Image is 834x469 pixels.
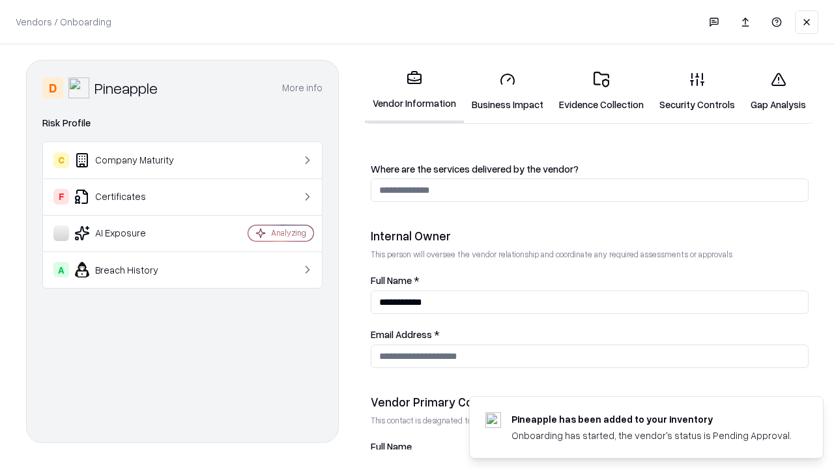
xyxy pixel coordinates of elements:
[282,76,323,100] button: More info
[464,61,551,122] a: Business Impact
[16,15,111,29] p: Vendors / Onboarding
[485,412,501,428] img: pineappleenergy.com
[371,415,809,426] p: This contact is designated to receive the assessment request from Shift
[371,276,809,285] label: Full Name *
[53,189,209,205] div: Certificates
[53,152,69,168] div: C
[53,189,69,205] div: F
[511,429,792,442] div: Onboarding has started, the vendor's status is Pending Approval.
[371,442,809,451] label: Full Name
[94,78,158,98] div: Pineapple
[42,78,63,98] div: D
[53,262,69,277] div: A
[53,152,209,168] div: Company Maturity
[743,61,814,122] a: Gap Analysis
[551,61,652,122] a: Evidence Collection
[371,330,809,339] label: Email Address *
[371,228,809,244] div: Internal Owner
[53,225,209,241] div: AI Exposure
[371,394,809,410] div: Vendor Primary Contact
[365,60,464,123] a: Vendor Information
[652,61,743,122] a: Security Controls
[511,412,792,426] div: Pineapple has been added to your inventory
[42,115,323,131] div: Risk Profile
[371,249,809,260] p: This person will oversee the vendor relationship and coordinate any required assessments or appro...
[53,262,209,277] div: Breach History
[68,78,89,98] img: Pineapple
[271,227,306,238] div: Analyzing
[371,164,809,174] label: Where are the services delivered by the vendor?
